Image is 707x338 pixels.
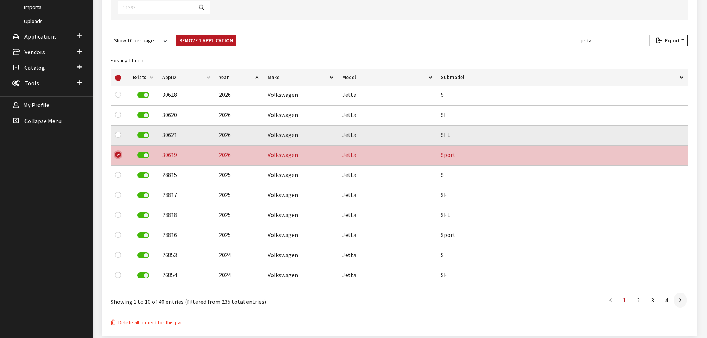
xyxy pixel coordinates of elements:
[338,206,436,226] td: Jetta
[23,102,49,109] span: My Profile
[111,292,346,306] div: Showing 1 to 10 of 40 entries (filtered from 235 total entries)
[338,186,436,206] td: Jetta
[176,35,236,46] button: Remove 1 Application
[436,126,688,146] td: SEL
[436,186,688,206] td: SE
[618,293,631,308] a: 1
[338,246,436,266] td: Jetta
[158,226,215,246] td: 28816
[263,106,338,126] td: Volkswagen
[263,86,338,106] td: Volkswagen
[263,266,338,286] td: Volkswagen
[137,232,149,238] label: Remove Application
[137,92,149,98] label: Remove Application
[338,126,436,146] td: Jetta
[263,166,338,186] td: Volkswagen
[158,86,215,106] td: 30618
[215,146,264,166] td: 2026
[137,252,149,258] label: Remove Application
[263,186,338,206] td: Volkswagen
[646,293,659,308] a: 3
[158,69,215,86] th: AppID: activate to sort column ascending
[158,106,215,126] td: 30620
[632,293,645,308] a: 2
[436,206,688,226] td: SEL
[338,266,436,286] td: Jetta
[215,206,264,226] td: 2025
[263,226,338,246] td: Volkswagen
[215,126,264,146] td: 2026
[653,35,688,46] button: Export
[24,64,45,71] span: Catalog
[436,69,688,86] th: Submodel: activate to sort column ascending
[24,48,45,56] span: Vendors
[436,246,688,266] td: S
[263,246,338,266] td: Volkswagen
[158,126,215,146] td: 30621
[111,52,688,69] caption: Existing fitment:
[137,112,149,118] label: Remove Application
[436,266,688,286] td: SE
[338,86,436,106] td: Jetta
[436,146,688,166] td: Sport
[137,192,149,198] label: Remove Application
[111,318,184,327] button: Delete all fitment for this part
[158,266,215,286] td: 26854
[158,246,215,266] td: 26853
[137,172,149,178] label: Remove Application
[215,106,264,126] td: 2026
[137,212,149,218] label: Remove Application
[578,35,650,46] input: Filter table results
[436,106,688,126] td: SE
[338,226,436,246] td: Jetta
[263,206,338,226] td: Volkswagen
[215,86,264,106] td: 2026
[338,146,436,166] td: Jetta
[263,126,338,146] td: Volkswagen
[215,166,264,186] td: 2025
[338,166,436,186] td: Jetta
[338,106,436,126] td: Jetta
[137,132,149,138] label: Remove Application
[137,152,149,158] label: Remove Application
[158,166,215,186] td: 28815
[24,33,57,40] span: Applications
[338,69,436,86] th: Model: activate to sort column ascending
[263,146,338,166] td: Volkswagen
[662,37,680,44] span: Export
[158,146,215,166] td: 30619
[660,293,673,308] a: 4
[436,166,688,186] td: S
[436,86,688,106] td: S
[24,117,62,125] span: Collapse Menu
[118,1,193,14] input: 11393
[137,272,149,278] label: Remove Application
[215,69,264,86] th: Year: activate to sort column ascending
[24,79,39,87] span: Tools
[158,206,215,226] td: 28818
[128,69,158,86] th: Exists: activate to sort column ascending
[215,246,264,266] td: 2024
[263,69,338,86] th: Make: activate to sort column ascending
[215,266,264,286] td: 2024
[215,226,264,246] td: 2025
[158,186,215,206] td: 28817
[436,226,688,246] td: Sport
[215,186,264,206] td: 2025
